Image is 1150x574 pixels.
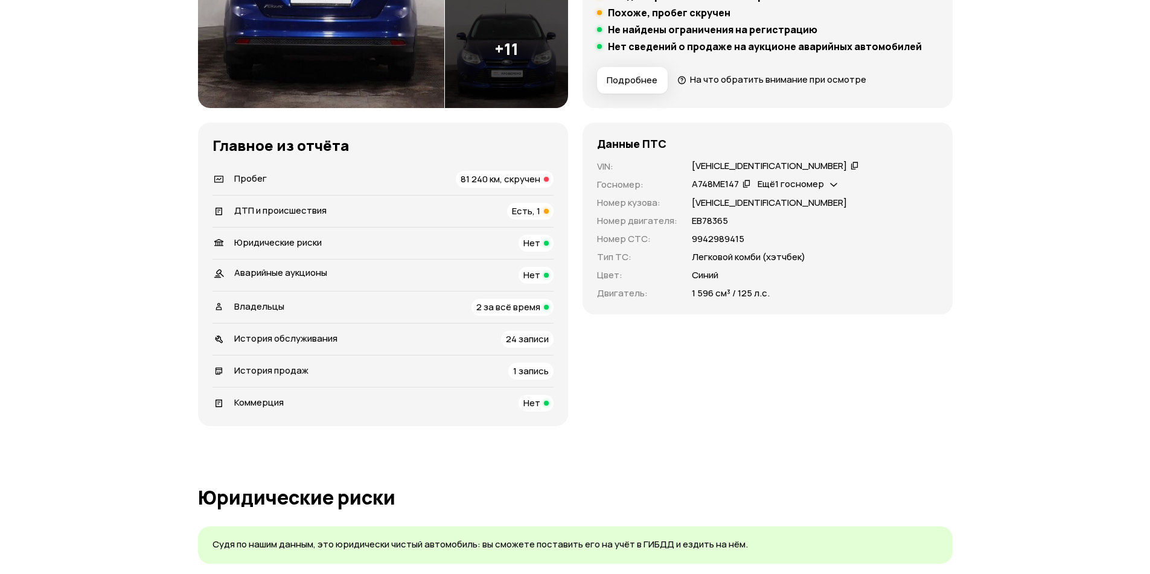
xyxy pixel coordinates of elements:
[608,7,730,19] h5: Похоже, пробег скручен
[476,301,540,313] span: 2 за всё время
[234,236,322,249] span: Юридические риски
[212,538,938,551] p: Судя по нашим данным, это юридически чистый автомобиль: вы сможете поставить его на учёт в ГИБДД ...
[512,205,540,217] span: Есть, 1
[690,73,866,86] span: На что обратить внимание при осмотре
[597,67,668,94] button: Подробнее
[198,486,953,508] h1: Юридические риски
[597,250,677,264] p: Тип ТС :
[692,269,718,282] p: Синий
[212,137,554,154] h3: Главное из отчёта
[597,160,677,173] p: VIN :
[506,333,549,345] span: 24 записи
[513,365,549,377] span: 1 запись
[597,137,666,150] h4: Данные ПТС
[523,397,540,409] span: Нет
[597,269,677,282] p: Цвет :
[234,332,337,345] span: История обслуживания
[608,24,817,36] h5: Не найдены ограничения на регистрацию
[523,237,540,249] span: Нет
[461,173,540,185] span: 81 240 км, скручен
[234,172,267,185] span: Пробег
[608,40,922,53] h5: Нет сведений о продаже на аукционе аварийных автомобилей
[597,232,677,246] p: Номер СТС :
[597,196,677,209] p: Номер кузова :
[234,396,284,409] span: Коммерция
[597,214,677,228] p: Номер двигателя :
[234,204,327,217] span: ДТП и происшествия
[597,287,677,300] p: Двигатель :
[692,232,744,246] p: 9942989415
[677,73,867,86] a: На что обратить внимание при осмотре
[234,300,284,313] span: Владельцы
[692,160,847,173] div: [VEHICLE_IDENTIFICATION_NUMBER]
[692,287,770,300] p: 1 596 см³ / 125 л.с.
[597,178,677,191] p: Госномер :
[692,214,728,228] p: ЕВ78365
[692,178,739,191] div: А748МЕ147
[234,364,308,377] span: История продаж
[692,196,847,209] p: [VEHICLE_IDENTIFICATION_NUMBER]
[692,250,805,264] p: Легковой комби (хэтчбек)
[758,177,824,190] span: Ещё 1 госномер
[234,266,327,279] span: Аварийные аукционы
[607,74,657,86] span: Подробнее
[523,269,540,281] span: Нет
